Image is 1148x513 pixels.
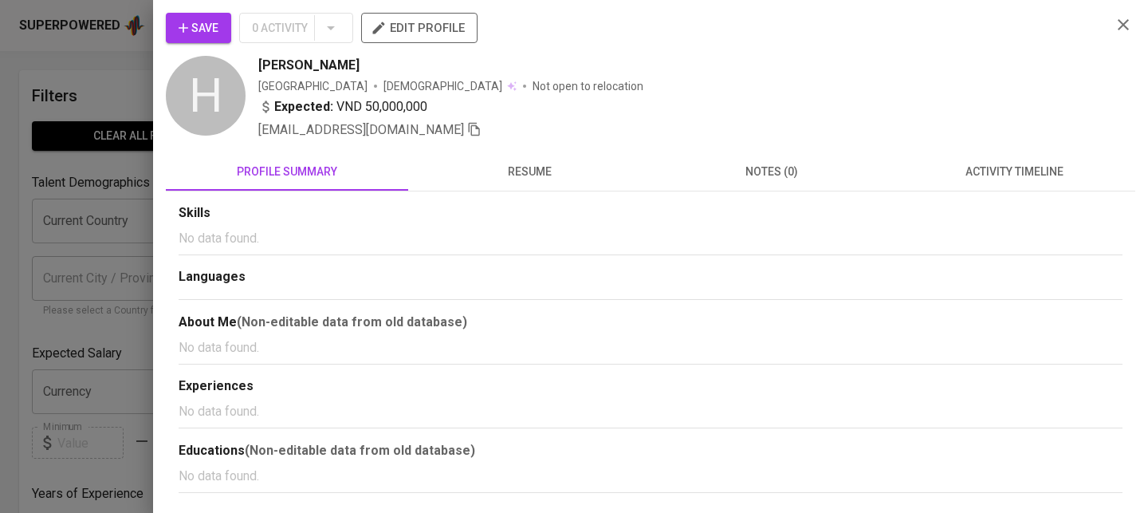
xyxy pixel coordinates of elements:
b: Expected: [274,97,333,116]
button: edit profile [361,13,478,43]
div: Languages [179,268,1122,286]
span: [DEMOGRAPHIC_DATA] [383,78,505,94]
span: edit profile [374,18,465,38]
div: About Me [179,313,1122,332]
span: notes (0) [660,162,883,182]
p: No data found. [179,229,1122,248]
span: resume [418,162,641,182]
div: Experiences [179,377,1122,396]
span: profile summary [175,162,399,182]
b: (Non-editable data from old database) [245,443,475,458]
button: Save [166,13,231,43]
div: [GEOGRAPHIC_DATA] [258,78,368,94]
p: Not open to relocation [533,78,643,94]
a: edit profile [361,21,478,34]
div: Educations [179,441,1122,460]
p: No data found. [179,402,1122,421]
span: [PERSON_NAME] [258,56,360,75]
b: (Non-editable data from old database) [237,314,467,330]
p: No data found. [179,338,1122,357]
div: H [166,56,246,136]
div: VND 50,000,000 [258,97,427,116]
span: [EMAIL_ADDRESS][DOMAIN_NAME] [258,122,464,137]
div: Skills [179,204,1122,223]
p: No data found. [179,467,1122,486]
span: Save [179,18,218,38]
span: activity timeline [902,162,1126,182]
